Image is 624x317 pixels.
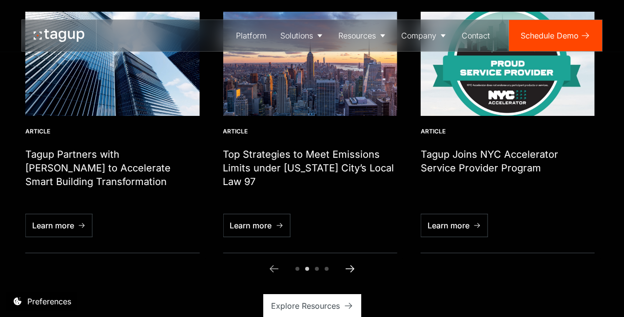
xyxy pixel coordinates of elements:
div: Preferences [27,296,71,307]
div: Learn more [32,220,74,231]
a: Previous slide [264,259,284,279]
a: Learn more [223,214,290,237]
a: Company [394,20,455,51]
div: Resources [338,30,376,41]
div: Learn more [428,220,469,231]
a: Learn more [25,214,93,237]
div: Solutions [280,30,313,41]
div: Article [223,128,397,136]
div: Contact [462,30,490,41]
span: Go to slide 3 [315,267,319,271]
img: Tagup and Neeve partner to accelerate smart building transformation [25,12,199,116]
div: Schedule Demo [521,30,579,41]
span: Go to slide 2 [305,267,309,271]
h1: Tagup Joins NYC Accelerator Service Provider Program [421,148,595,175]
div: Article [421,128,595,136]
h1: Tagup Partners with [PERSON_NAME] to Accelerate Smart Building Transformation [25,148,199,188]
a: Next slide [340,259,360,279]
a: Solutions [273,20,331,51]
div: Article [25,128,199,136]
span: Go to slide 1 [295,267,299,271]
div: Learn more [230,220,272,231]
div: Explore Resources [271,300,340,312]
a: Platform [229,20,273,51]
a: Contact [455,20,497,51]
a: Schedule Demo [509,20,602,51]
a: Learn more [421,214,488,237]
h1: Top Strategies to Meet Emissions Limits under [US_STATE] City’s Local Law 97 [223,148,397,188]
a: Resources [331,20,394,51]
div: Company [401,30,436,41]
span: Go to slide 4 [325,267,329,271]
div: Platform [236,30,267,41]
